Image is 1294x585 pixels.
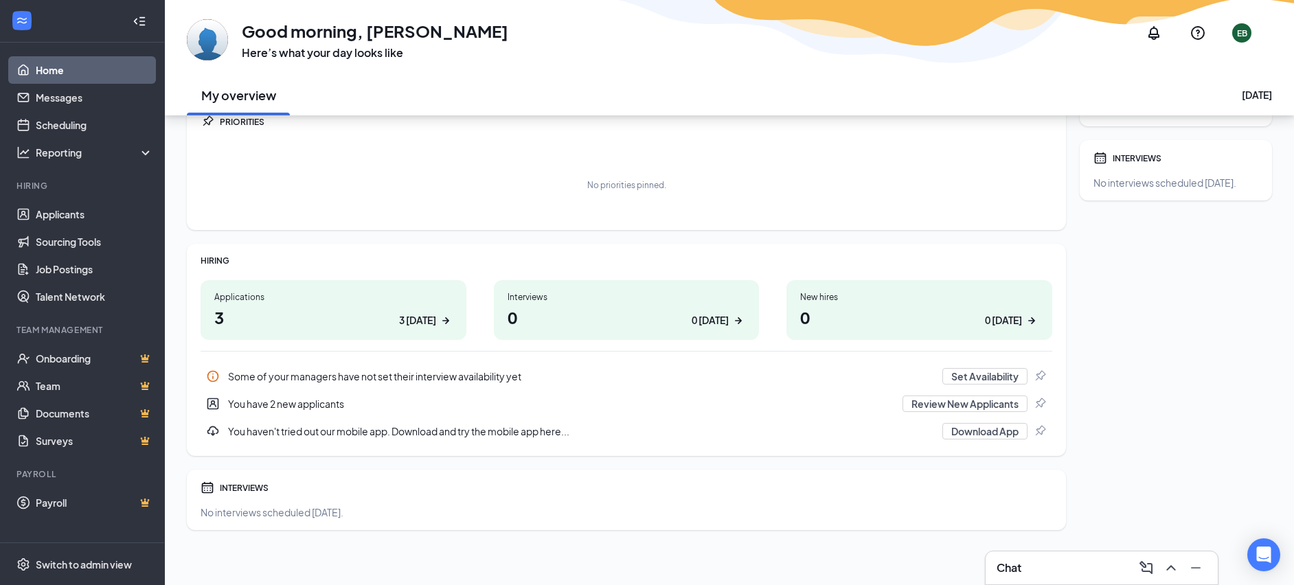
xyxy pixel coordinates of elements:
[206,397,220,411] svg: UserEntity
[508,291,746,303] div: Interviews
[1242,88,1272,102] div: [DATE]
[242,45,508,60] h3: Here’s what your day looks like
[1033,424,1047,438] svg: Pin
[36,111,153,139] a: Scheduling
[1247,538,1280,571] div: Open Intercom Messenger
[201,417,1052,445] a: DownloadYou haven't tried out our mobile app. Download and try the mobile app here...Download AppPin
[201,417,1052,445] div: You haven't tried out our mobile app. Download and try the mobile app here...
[508,306,746,329] h1: 0
[1033,369,1047,383] svg: Pin
[1135,557,1157,579] button: ComposeMessage
[494,280,760,340] a: Interviews00 [DATE]ArrowRight
[201,390,1052,417] div: You have 2 new applicants
[800,291,1038,303] div: New hires
[439,314,453,328] svg: ArrowRight
[201,505,1052,519] div: No interviews scheduled [DATE].
[16,324,150,336] div: Team Management
[731,314,745,328] svg: ArrowRight
[220,116,1052,128] div: PRIORITIES
[942,423,1028,439] button: Download App
[36,372,153,400] a: TeamCrown
[36,427,153,455] a: SurveysCrown
[201,481,214,494] svg: Calendar
[1188,560,1204,576] svg: Minimize
[786,280,1052,340] a: New hires00 [DATE]ArrowRight
[201,363,1052,390] div: Some of your managers have not set their interview availability yet
[1190,25,1206,41] svg: QuestionInfo
[201,115,214,128] svg: Pin
[1237,27,1247,39] div: EB
[36,489,153,516] a: PayrollCrown
[36,56,153,84] a: Home
[16,180,150,192] div: Hiring
[201,390,1052,417] a: UserEntityYou have 2 new applicantsReview New ApplicantsPin
[201,255,1052,266] div: HIRING
[16,558,30,571] svg: Settings
[201,363,1052,390] a: InfoSome of your managers have not set their interview availability yetSet AvailabilityPin
[214,306,453,329] h1: 3
[242,19,508,43] h1: Good morning, [PERSON_NAME]
[1113,152,1258,164] div: INTERVIEWS
[36,228,153,255] a: Sourcing Tools
[692,313,729,328] div: 0 [DATE]
[206,424,220,438] svg: Download
[36,200,153,228] a: Applicants
[201,87,276,104] h2: My overview
[228,424,934,438] div: You haven't tried out our mobile app. Download and try the mobile app here...
[16,468,150,480] div: Payroll
[1025,314,1038,328] svg: ArrowRight
[36,400,153,427] a: DocumentsCrown
[997,560,1021,575] h3: Chat
[587,179,666,191] div: No priorities pinned.
[206,369,220,383] svg: Info
[942,368,1028,385] button: Set Availability
[800,306,1038,329] h1: 0
[1163,560,1179,576] svg: ChevronUp
[1093,151,1107,165] svg: Calendar
[36,84,153,111] a: Messages
[15,14,29,27] svg: WorkstreamLogo
[133,14,146,28] svg: Collapse
[1033,397,1047,411] svg: Pin
[214,291,453,303] div: Applications
[1160,557,1182,579] button: ChevronUp
[399,313,436,328] div: 3 [DATE]
[36,283,153,310] a: Talent Network
[36,255,153,283] a: Job Postings
[36,146,154,159] div: Reporting
[985,313,1022,328] div: 0 [DATE]
[187,19,228,60] img: Eve Berks
[36,558,132,571] div: Switch to admin view
[36,345,153,372] a: OnboardingCrown
[1138,560,1155,576] svg: ComposeMessage
[1185,557,1207,579] button: Minimize
[201,280,466,340] a: Applications33 [DATE]ArrowRight
[220,482,1052,494] div: INTERVIEWS
[228,397,894,411] div: You have 2 new applicants
[903,395,1028,412] button: Review New Applicants
[1093,176,1258,190] div: No interviews scheduled [DATE].
[16,146,30,159] svg: Analysis
[228,369,934,383] div: Some of your managers have not set their interview availability yet
[1146,25,1162,41] svg: Notifications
